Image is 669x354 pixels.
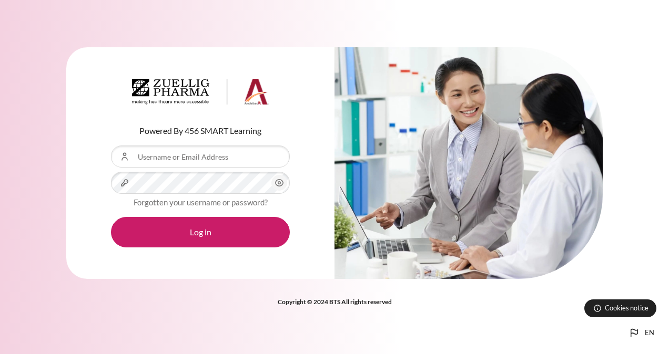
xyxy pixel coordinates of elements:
span: en [645,328,654,338]
span: Cookies notice [605,303,648,313]
input: Username or Email Address [111,145,290,168]
button: Cookies notice [584,299,656,317]
a: Forgotten your username or password? [134,197,268,207]
button: Languages [624,322,658,343]
p: Powered By 456 SMART Learning [111,124,290,137]
strong: Copyright © 2024 BTS All rights reserved [278,298,392,306]
a: Architeck [132,79,269,109]
img: Architeck [132,79,269,105]
button: Log in [111,217,290,247]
